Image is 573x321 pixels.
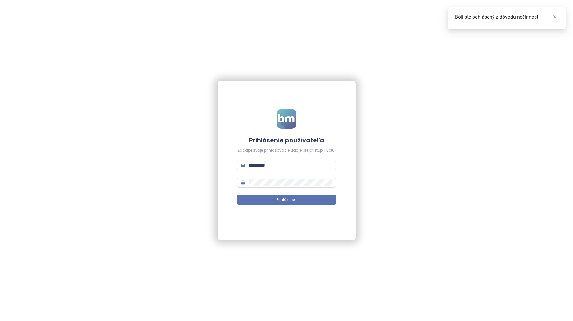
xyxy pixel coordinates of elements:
[237,195,336,205] button: Prihlásiť sa
[237,148,336,153] div: Zadajte svoje prihlasovacie údaje pre prístup k účtu.
[553,15,557,19] span: close
[237,136,336,145] h4: Prihlásenie používateľa
[455,14,558,21] div: Boli ste odhlásený z dôvodu nečinnosti.
[277,197,297,203] span: Prihlásiť sa
[277,109,296,129] img: logo
[241,180,245,185] span: lock
[241,163,245,168] span: mail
